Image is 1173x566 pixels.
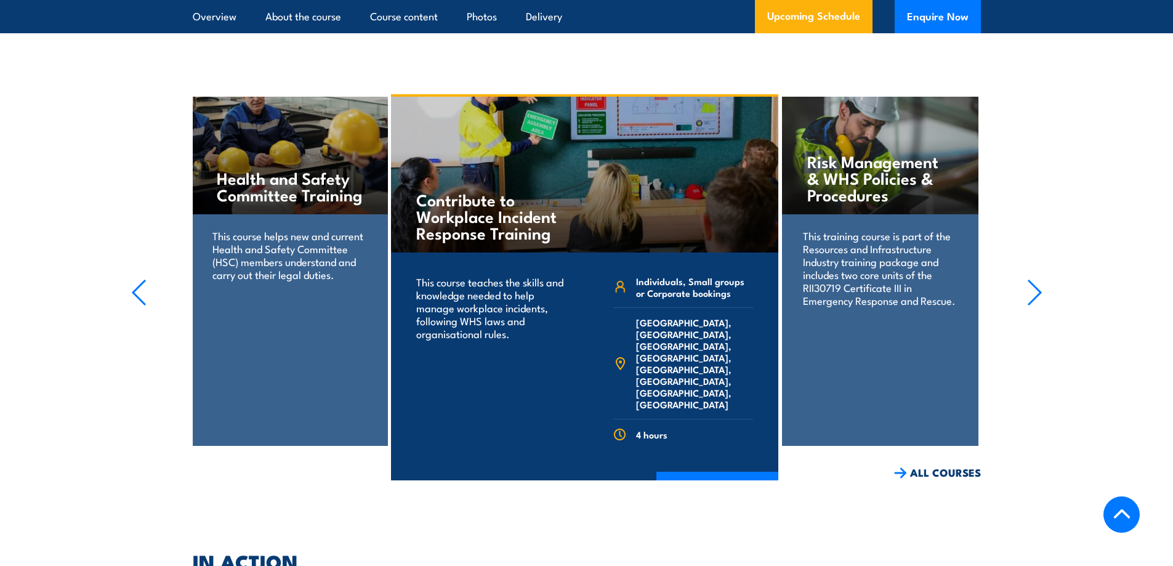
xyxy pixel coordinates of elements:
h4: Contribute to Workplace Incident Response Training [416,191,561,241]
h4: Risk Management & WHS Policies & Procedures [807,153,953,203]
span: Individuals, Small groups or Corporate bookings [636,275,753,299]
span: 4 hours [636,429,667,440]
span: [GEOGRAPHIC_DATA], [GEOGRAPHIC_DATA], [GEOGRAPHIC_DATA], [GEOGRAPHIC_DATA], [GEOGRAPHIC_DATA], [G... [636,317,753,410]
h4: Health and Safety Committee Training [217,169,363,203]
p: This course teaches the skills and knowledge needed to help manage workplace incidents, following... [416,275,568,340]
a: ALL COURSES [894,466,981,480]
p: This course helps new and current Health and Safety Committee (HSC) members understand and carry ... [212,229,367,281]
a: COURSE DETAILS [656,472,778,504]
p: This training course is part of the Resources and Infrastructure Industry training package and in... [803,229,957,307]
